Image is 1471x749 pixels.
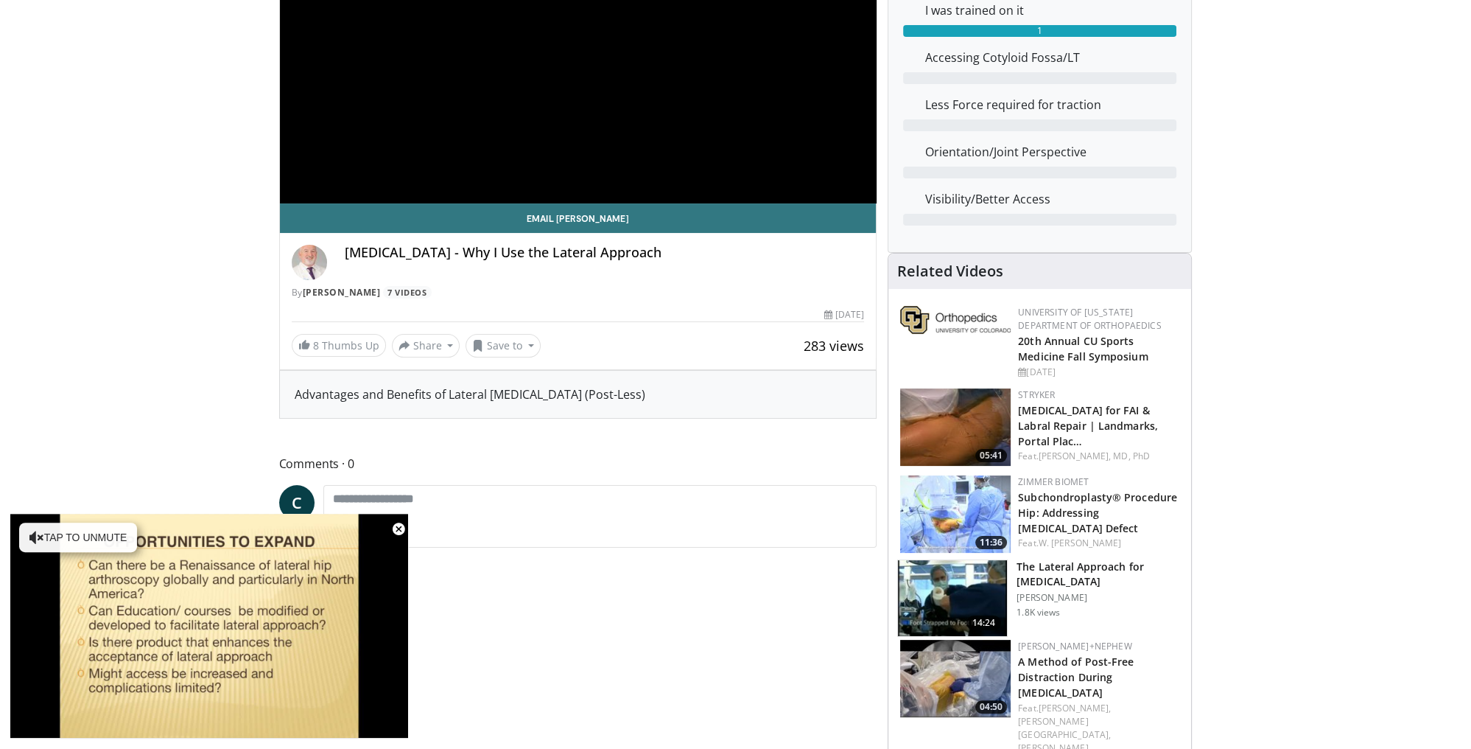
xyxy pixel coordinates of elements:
[1018,403,1158,448] a: [MEDICAL_DATA] for FAI & Labral Repair | Landmarks, Portal Plac…
[1039,450,1150,462] a: [PERSON_NAME], MD, PhD
[914,190,1187,208] dd: Visibility/Better Access
[1018,306,1161,332] a: University of [US_STATE] Department of Orthopaedics
[1017,592,1182,604] p: [PERSON_NAME]
[903,25,1176,37] div: 1
[313,338,319,352] span: 8
[914,143,1187,161] dd: Orientation/Joint Perspective
[900,475,1011,553] a: 11:36
[10,514,408,739] video-js: Video Player
[1017,607,1060,619] p: 1.8K views
[1018,490,1177,535] a: Subchondroplasty® Procedure Hip: Addressing [MEDICAL_DATA] Defect
[1018,450,1179,463] div: Feat.
[1017,560,1182,589] h3: The Lateral Approach for [MEDICAL_DATA]
[1018,537,1179,550] div: Feat.
[900,640,1011,717] a: 04:50
[900,389,1011,466] a: 05:41
[975,449,1007,462] span: 05:41
[1018,389,1055,401] a: Stryker
[914,49,1187,66] dd: Accessing Cotyloid Fossa/LT
[975,536,1007,549] span: 11:36
[914,96,1187,114] dd: Less Force required for traction
[279,454,877,473] span: Comments 0
[383,286,432,299] a: 7 Videos
[804,337,864,355] span: 283 views
[1018,655,1134,700] a: A Method of Post-Free Distraction During [MEDICAL_DATA]
[292,286,865,299] div: By
[975,700,1007,714] span: 04:50
[897,262,1003,280] h4: Related Videos
[292,245,327,280] img: Avatar
[292,334,386,357] a: 8 Thumbs Up
[303,286,381,299] a: [PERSON_NAME]
[1018,715,1111,741] a: [PERSON_NAME][GEOGRAPHIC_DATA],
[900,306,1011,334] img: 355603a8-37da-49b6-856f-e00d7e9307d3.png.150x105_q85_autocrop_double_scale_upscale_version-0.2.png
[1018,366,1179,379] div: [DATE]
[900,475,1011,553] img: d781ef30-791a-46ca-90b1-02dc54ce1b85.150x105_q85_crop-smart_upscale.jpg
[900,389,1011,466] img: eWNh-8akTAF2kj8X5hMDoxOjBrOw-uIx_2.150x105_q85_crop-smart_upscale.jpg
[19,523,137,552] button: Tap to unmute
[279,485,315,520] a: C
[898,560,1007,637] img: 48018_0000_3.png.150x105_q85_crop-smart_upscale.jpg
[1018,640,1131,652] a: [PERSON_NAME]+Nephew
[1018,475,1089,488] a: Zimmer Biomet
[1039,702,1111,714] a: [PERSON_NAME],
[1039,537,1122,549] a: W. [PERSON_NAME]
[280,203,877,233] a: Email [PERSON_NAME]
[384,514,413,545] button: Close
[966,616,1002,630] span: 14:24
[1018,334,1148,363] a: 20th Annual CU Sports Medicine Fall Symposium
[914,1,1187,19] dd: I was trained on it
[345,245,865,261] h4: [MEDICAL_DATA] - Why I Use the Lateral Approach
[900,640,1011,717] img: d47910cf-0854-46c7-a2fc-6cd8036c57e0.150x105_q85_crop-smart_upscale.jpg
[295,386,862,403] div: Advantages and Benefits of Lateral [MEDICAL_DATA] (Post-Less)
[466,334,541,358] button: Save to
[897,560,1182,638] a: 14:24 The Lateral Approach for [MEDICAL_DATA] [PERSON_NAME] 1.8K views
[392,334,460,358] button: Share
[824,308,864,321] div: [DATE]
